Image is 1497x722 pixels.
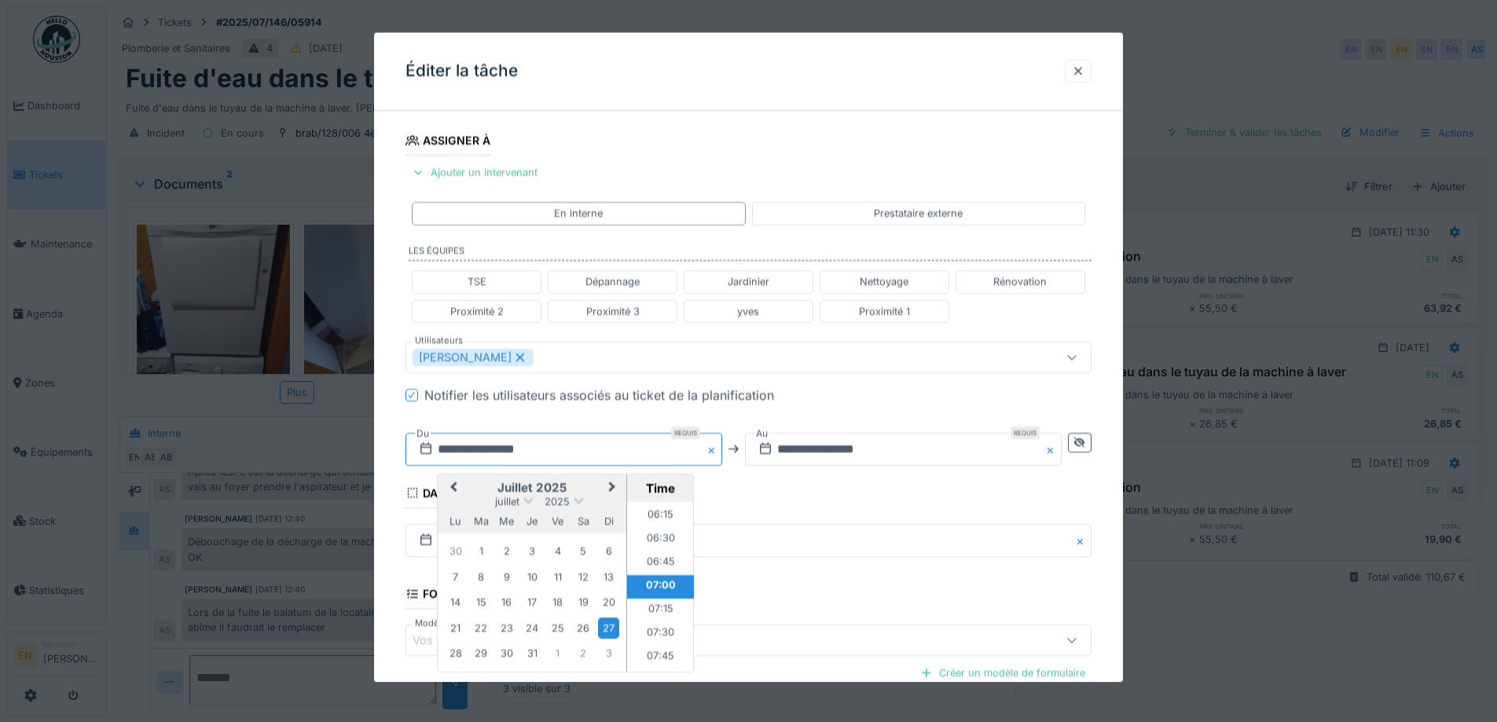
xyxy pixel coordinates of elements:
[547,592,568,614] div: Choose vendredi 18 juillet 2025
[993,275,1047,290] div: Rénovation
[471,566,492,588] div: Choose mardi 8 juillet 2025
[627,502,694,672] ul: Time
[627,528,694,552] li: 06:30
[598,618,619,639] div: Choose dimanche 27 juillet 2025
[445,541,466,563] div: Choose lundi 30 juin 2025
[547,541,568,563] div: Choose vendredi 4 juillet 2025
[1074,524,1092,557] button: Close
[754,425,769,442] label: Au
[598,541,619,563] div: Choose dimanche 6 juillet 2025
[412,617,519,630] label: Modèles de formulaires
[627,599,694,622] li: 07:15
[443,539,622,666] div: Month juillet, 2025
[468,275,486,290] div: TSE
[438,481,626,495] h2: juillet 2025
[496,566,517,588] div: Choose mercredi 9 juillet 2025
[860,275,908,290] div: Nettoyage
[445,592,466,614] div: Choose lundi 14 juillet 2025
[405,129,490,156] div: Assigner à
[496,511,517,532] div: mercredi
[412,334,466,347] label: Utilisateurs
[586,304,640,319] div: Proximité 3
[522,592,543,614] div: Choose jeudi 17 juillet 2025
[547,618,568,639] div: Choose vendredi 25 juillet 2025
[598,643,619,665] div: Choose dimanche 3 août 2025
[522,541,543,563] div: Choose jeudi 3 juillet 2025
[573,511,594,532] div: samedi
[547,643,568,665] div: Choose vendredi 1 août 2025
[471,618,492,639] div: Choose mardi 22 juillet 2025
[573,541,594,563] div: Choose samedi 5 juillet 2025
[573,643,594,665] div: Choose samedi 2 août 2025
[573,592,594,614] div: Choose samedi 19 juillet 2025
[405,61,518,81] h3: Éditer la tâche
[522,643,543,665] div: Choose jeudi 31 juillet 2025
[627,552,694,575] li: 06:45
[874,207,963,222] div: Prestataire externe
[627,575,694,599] li: 07:00
[413,632,518,650] div: Vos formulaires
[409,244,1092,262] label: Les équipes
[737,304,759,319] div: yves
[1011,427,1040,439] div: Requis
[445,511,466,532] div: lundi
[547,511,568,532] div: vendredi
[496,541,517,563] div: Choose mercredi 2 juillet 2025
[522,618,543,639] div: Choose jeudi 24 juillet 2025
[859,304,910,319] div: Proximité 1
[573,566,594,588] div: Choose samedi 12 juillet 2025
[424,386,774,405] div: Notifier les utilisateurs associés au ticket de la planification
[554,207,603,222] div: En interne
[522,566,543,588] div: Choose jeudi 10 juillet 2025
[627,622,694,646] li: 07:30
[405,482,613,508] div: Date de fin prévue de la tâche
[598,511,619,532] div: dimanche
[914,662,1092,684] div: Créer un modèle de formulaire
[598,592,619,614] div: Choose dimanche 20 juillet 2025
[471,592,492,614] div: Choose mardi 15 juillet 2025
[598,566,619,588] div: Choose dimanche 13 juillet 2025
[601,476,626,501] button: Next Month
[728,275,769,290] div: Jardinier
[545,496,570,508] span: 2025
[705,433,722,466] button: Close
[547,566,568,588] div: Choose vendredi 11 juillet 2025
[445,618,466,639] div: Choose lundi 21 juillet 2025
[627,669,694,693] li: 08:00
[415,425,431,442] label: Du
[439,476,464,501] button: Previous Month
[471,511,492,532] div: mardi
[1044,433,1062,466] button: Close
[495,496,519,508] span: juillet
[522,511,543,532] div: jeudi
[627,646,694,669] li: 07:45
[405,163,544,184] div: Ajouter un intervenant
[445,566,466,588] div: Choose lundi 7 juillet 2025
[671,427,700,439] div: Requis
[585,275,640,290] div: Dépannage
[627,504,694,528] li: 06:15
[405,582,501,609] div: Formulaires
[413,349,534,366] div: [PERSON_NAME]
[573,618,594,639] div: Choose samedi 26 juillet 2025
[496,643,517,665] div: Choose mercredi 30 juillet 2025
[631,481,689,496] div: Time
[450,304,504,319] div: Proximité 2
[445,643,466,665] div: Choose lundi 28 juillet 2025
[471,643,492,665] div: Choose mardi 29 juillet 2025
[471,541,492,563] div: Choose mardi 1 juillet 2025
[496,618,517,639] div: Choose mercredi 23 juillet 2025
[496,592,517,614] div: Choose mercredi 16 juillet 2025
